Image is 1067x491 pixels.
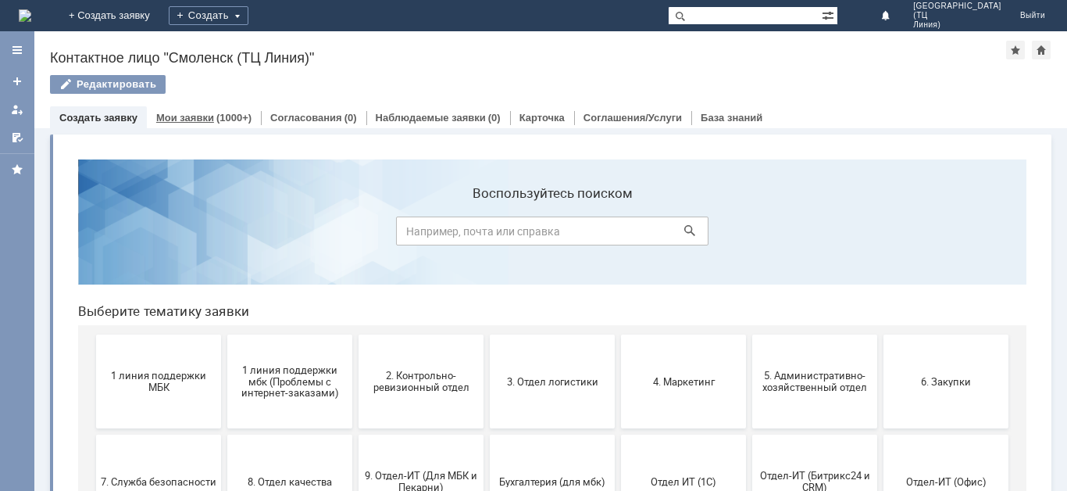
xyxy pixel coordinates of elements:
[298,323,413,346] span: 9. Отдел-ИТ (Для МБК и Пекарни)
[1006,41,1025,59] div: Добавить в избранное
[330,38,643,54] label: Воспользуйтесь поиском
[216,112,252,124] div: (1000+)
[166,217,282,252] span: 1 линия поддержки мбк (Проблемы с интернет-заказами)
[555,188,680,281] button: 4. Маркетинг
[583,112,682,124] a: Соглашения/Услуги
[35,223,151,246] span: 1 линия поддержки МБК
[822,7,837,22] span: Расширенный поиск
[298,223,413,246] span: 2. Контрольно-ревизионный отдел
[166,328,282,340] span: 8. Отдел качества
[691,323,807,346] span: Отдел-ИТ (Битрикс24 и CRM)
[376,112,486,124] a: Наблюдаемые заявки
[429,328,544,340] span: Бухгалтерия (для мбк)
[19,9,31,22] img: logo
[701,112,762,124] a: База знаний
[823,228,938,240] span: 6. Закупки
[293,388,418,482] button: Это соглашение не активно!
[298,423,413,446] span: Это соглашение не активно!
[488,112,501,124] div: (0)
[5,69,30,94] a: Создать заявку
[162,188,287,281] button: 1 линия поддержки мбк (Проблемы с интернет-заказами)
[30,288,155,382] button: 7. Служба безопасности
[429,228,544,240] span: 3. Отдел логистики
[818,288,943,382] button: Отдел-ИТ (Офис)
[913,20,1001,30] span: Линия)
[424,188,549,281] button: 3. Отдел логистики
[162,288,287,382] button: 8. Отдел качества
[12,156,961,172] header: Выберите тематику заявки
[424,288,549,382] button: Бухгалтерия (для мбк)
[560,228,676,240] span: 4. Маркетинг
[59,112,137,124] a: Создать заявку
[30,388,155,482] button: Финансовый отдел
[35,428,151,440] span: Финансовый отдел
[687,288,812,382] button: Отдел-ИТ (Битрикс24 и CRM)
[19,9,31,22] a: Перейти на домашнюю страницу
[169,6,248,25] div: Создать
[344,112,357,124] div: (0)
[35,328,151,340] span: 7. Служба безопасности
[5,125,30,150] a: Мои согласования
[424,388,549,482] button: [PERSON_NAME]. Услуги ИТ для МБК (оформляет L1)
[555,388,680,482] button: не актуален
[691,223,807,246] span: 5. Административно-хозяйственный отдел
[293,288,418,382] button: 9. Отдел-ИТ (Для МБК и Пекарни)
[560,328,676,340] span: Отдел ИТ (1С)
[330,70,643,99] input: Например, почта или справка
[519,112,565,124] a: Карточка
[687,188,812,281] button: 5. Административно-хозяйственный отдел
[30,188,155,281] button: 1 линия поддержки МБК
[913,2,1001,11] span: [GEOGRAPHIC_DATA]
[1032,41,1051,59] div: Сделать домашней страницей
[5,97,30,122] a: Мои заявки
[823,328,938,340] span: Отдел-ИТ (Офис)
[166,428,282,440] span: Франчайзинг
[913,11,1001,20] span: (ТЦ
[560,428,676,440] span: не актуален
[270,112,342,124] a: Согласования
[162,388,287,482] button: Франчайзинг
[555,288,680,382] button: Отдел ИТ (1С)
[429,417,544,452] span: [PERSON_NAME]. Услуги ИТ для МБК (оформляет L1)
[156,112,214,124] a: Мои заявки
[50,50,1006,66] div: Контактное лицо "Смоленск (ТЦ Линия)"
[818,188,943,281] button: 6. Закупки
[293,188,418,281] button: 2. Контрольно-ревизионный отдел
